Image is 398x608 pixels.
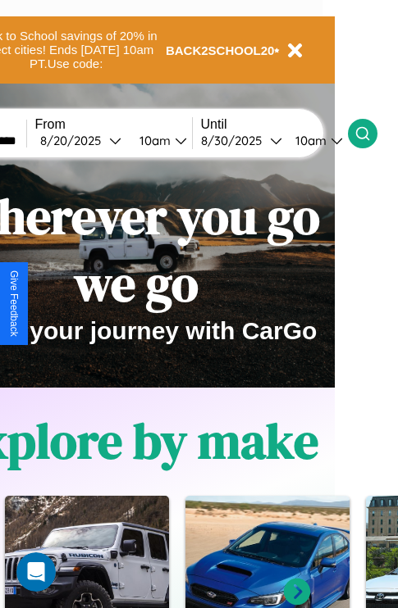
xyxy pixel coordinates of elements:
button: 10am [282,132,348,149]
div: 10am [131,133,175,148]
button: 10am [126,132,192,149]
label: From [35,117,192,132]
div: 8 / 30 / 2025 [201,133,270,148]
iframe: Intercom live chat [16,552,56,592]
button: 8/20/2025 [35,132,126,149]
div: 8 / 20 / 2025 [40,133,109,148]
div: Give Feedback [8,270,20,337]
div: 10am [287,133,331,148]
b: BACK2SCHOOL20 [166,43,275,57]
label: Until [201,117,348,132]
